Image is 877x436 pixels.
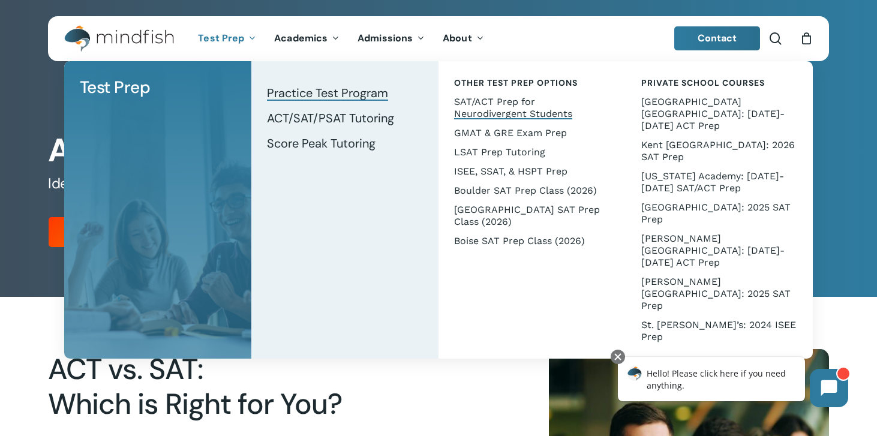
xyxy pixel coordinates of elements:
[638,315,801,347] a: St. [PERSON_NAME]’s: 2024 ISEE Prep
[49,217,160,247] a: Register Now
[358,32,413,44] span: Admissions
[434,34,493,44] a: About
[443,32,472,44] span: About
[263,131,427,156] a: Score Peak Tutoring
[450,162,614,181] a: ISEE, SSAT, & HSPT Prep
[450,231,614,251] a: Boise SAT Prep Class (2026)
[638,272,801,315] a: [PERSON_NAME][GEOGRAPHIC_DATA]: 2025 SAT Prep
[638,198,801,229] a: [GEOGRAPHIC_DATA]: 2025 SAT Prep
[450,143,614,162] a: LSAT Prep Tutoring
[641,202,791,225] span: [GEOGRAPHIC_DATA]: 2025 SAT Prep
[641,170,784,194] span: [US_STATE] Academy: [DATE]-[DATE] SAT/ACT Prep
[454,235,585,246] span: Boise SAT Prep Class (2026)
[638,229,801,272] a: [PERSON_NAME][GEOGRAPHIC_DATA]: [DATE]-[DATE] ACT Prep
[450,124,614,143] a: GMAT & GRE Exam Prep
[48,352,465,422] h2: ACT vs. SAT: Which is Right for You?
[454,127,567,139] span: GMAT & GRE Exam Prep
[263,80,427,106] a: Practice Test Program
[638,136,801,167] a: Kent [GEOGRAPHIC_DATA]: 2026 SAT Prep
[641,139,795,163] span: Kent [GEOGRAPHIC_DATA]: 2026 SAT Prep
[641,319,796,342] span: St. [PERSON_NAME]’s: 2024 ISEE Prep
[48,16,829,61] header: Main Menu
[638,92,801,136] a: [GEOGRAPHIC_DATA] [GEOGRAPHIC_DATA]: [DATE]-[DATE] ACT Prep
[265,34,349,44] a: Academics
[189,34,265,44] a: Test Prep
[698,32,737,44] span: Contact
[800,32,813,45] a: Cart
[48,131,829,170] h1: ACT vs. SAT Practice Test Program
[641,276,791,311] span: [PERSON_NAME][GEOGRAPHIC_DATA]: 2025 SAT Prep
[349,34,434,44] a: Admissions
[454,146,545,158] span: LSAT Prep Tutoring
[641,233,785,268] span: [PERSON_NAME][GEOGRAPHIC_DATA]: [DATE]-[DATE] ACT Prep
[450,92,614,124] a: SAT/ACT Prep for Neurodivergent Students
[48,174,829,193] h5: Identify the right test for you.
[638,73,801,92] a: Private School Courses
[674,26,761,50] a: Contact
[450,200,614,231] a: [GEOGRAPHIC_DATA] SAT Prep Class (2026)
[454,96,572,119] span: SAT/ACT Prep for Neurodivergent Students
[80,76,151,98] span: Test Prep
[605,347,860,419] iframe: Chatbot
[454,204,600,227] span: [GEOGRAPHIC_DATA] SAT Prep Class (2026)
[274,32,328,44] span: Academics
[198,32,244,44] span: Test Prep
[454,77,578,88] span: Other Test Prep Options
[263,106,427,131] a: ACT/SAT/PSAT Tutoring
[641,77,765,88] span: Private School Courses
[454,166,567,177] span: ISEE, SSAT, & HSPT Prep
[267,136,376,151] span: Score Peak Tutoring
[638,167,801,198] a: [US_STATE] Academy: [DATE]-[DATE] SAT/ACT Prep
[454,185,597,196] span: Boulder SAT Prep Class (2026)
[189,16,492,61] nav: Main Menu
[450,181,614,200] a: Boulder SAT Prep Class (2026)
[641,96,785,131] span: [GEOGRAPHIC_DATA] [GEOGRAPHIC_DATA]: [DATE]-[DATE] ACT Prep
[76,73,239,102] a: Test Prep
[267,85,388,101] span: Practice Test Program
[450,73,614,92] a: Other Test Prep Options
[267,110,394,126] span: ACT/SAT/PSAT Tutoring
